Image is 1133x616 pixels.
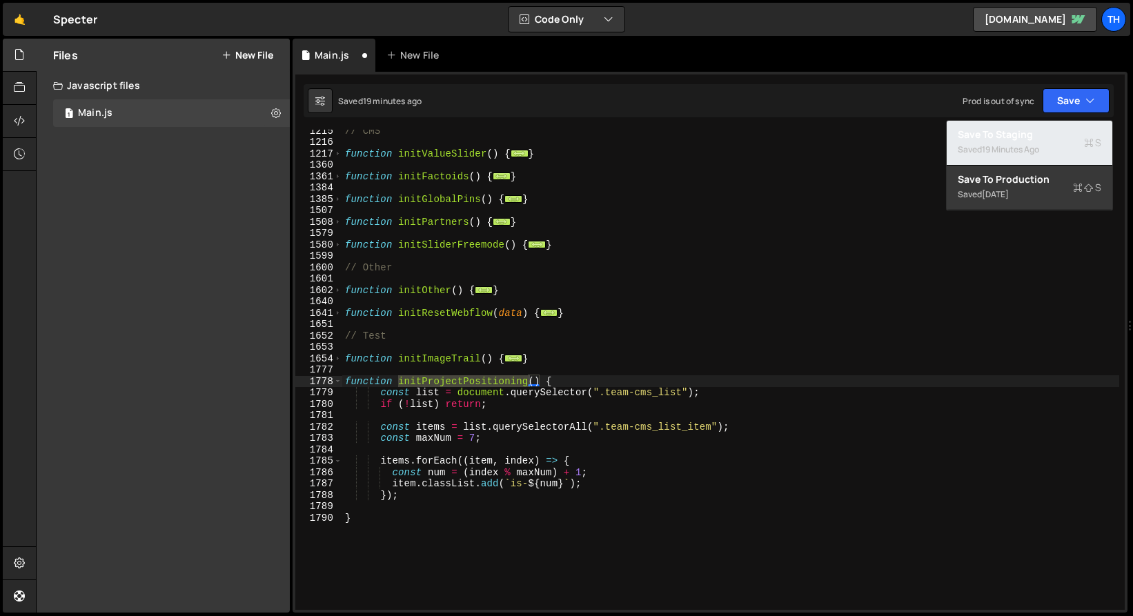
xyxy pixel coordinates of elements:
[338,95,422,107] div: Saved
[65,109,73,120] span: 1
[53,99,290,127] div: 16840/46037.js
[295,159,342,171] div: 1360
[528,240,546,248] span: ...
[504,195,522,202] span: ...
[295,501,342,513] div: 1789
[295,273,342,285] div: 1601
[295,376,342,388] div: 1778
[947,166,1112,210] button: Save to ProductionS Saved[DATE]
[295,262,342,274] div: 1600
[504,354,522,361] span: ...
[295,490,342,501] div: 1788
[982,188,1009,200] div: [DATE]
[295,285,342,297] div: 1602
[1073,181,1101,195] span: S
[295,444,342,456] div: 1784
[493,217,511,225] span: ...
[295,250,342,262] div: 1599
[295,319,342,330] div: 1651
[221,50,273,61] button: New File
[37,72,290,99] div: Javascript files
[1043,88,1110,113] button: Save
[53,11,97,28] div: Specter
[295,478,342,490] div: 1787
[295,399,342,410] div: 1780
[295,364,342,376] div: 1777
[295,126,342,137] div: 1215
[53,48,78,63] h2: Files
[295,330,342,342] div: 1652
[295,239,342,251] div: 1580
[295,455,342,467] div: 1785
[540,308,558,316] span: ...
[295,410,342,421] div: 1781
[1101,7,1126,32] a: Th
[295,296,342,308] div: 1640
[493,172,511,179] span: ...
[958,128,1101,141] div: Save to Staging
[295,433,342,444] div: 1783
[386,48,444,62] div: New File
[295,308,342,319] div: 1641
[295,341,342,353] div: 1653
[363,95,422,107] div: 19 minutes ago
[295,171,342,183] div: 1361
[958,172,1101,186] div: Save to Production
[295,137,342,148] div: 1216
[295,182,342,194] div: 1384
[295,421,342,433] div: 1782
[295,217,342,228] div: 1508
[295,205,342,217] div: 1507
[295,513,342,524] div: 1790
[3,3,37,36] a: 🤙
[295,387,342,399] div: 1779
[295,148,342,160] div: 1217
[1084,136,1101,150] span: S
[958,141,1101,158] div: Saved
[315,48,349,62] div: Main.js
[295,353,342,365] div: 1654
[509,7,624,32] button: Code Only
[963,95,1034,107] div: Prod is out of sync
[475,286,493,293] span: ...
[947,121,1112,166] button: Save to StagingS Saved19 minutes ago
[295,194,342,206] div: 1385
[511,149,529,157] span: ...
[295,467,342,479] div: 1786
[982,143,1039,155] div: 19 minutes ago
[973,7,1097,32] a: [DOMAIN_NAME]
[295,228,342,239] div: 1579
[958,186,1101,203] div: Saved
[78,107,112,119] div: Main.js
